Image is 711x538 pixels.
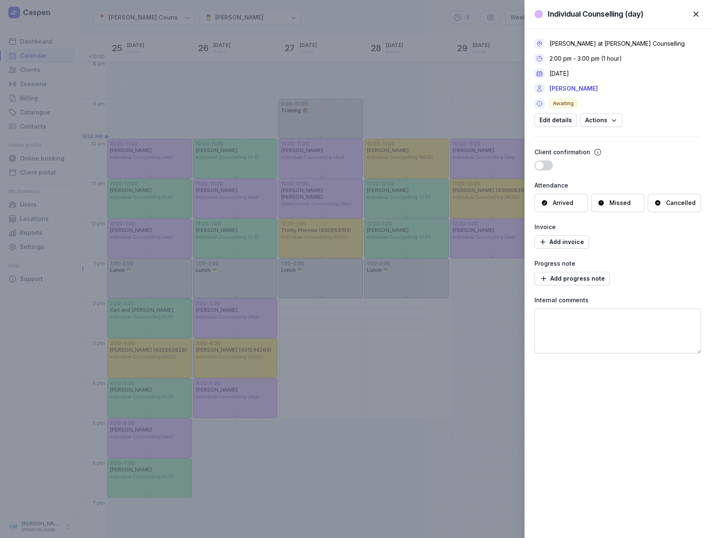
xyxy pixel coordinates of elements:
div: 2:00 pm - 3:00 pm (1 hour) [549,54,622,63]
button: Actions [580,114,622,127]
span: Add invoice [539,237,584,247]
div: Attendance [534,180,701,190]
button: Edit details [534,114,577,127]
div: Missed [609,199,631,207]
div: Cancelled [666,199,696,207]
span: Add progress note [539,274,605,284]
span: Edit details [539,115,572,125]
div: Progress note [534,259,701,269]
div: Internal comments [534,295,701,305]
div: Invoice [534,222,701,232]
a: [PERSON_NAME] [549,84,598,94]
span: Awaiting [549,99,577,109]
div: [PERSON_NAME] at [PERSON_NAME] Counselling [549,39,685,48]
div: [DATE] [549,69,569,78]
div: Individual Counselling (day) [548,9,644,19]
div: Client confirmation [534,147,590,157]
span: Actions [585,115,617,125]
div: Arrived [553,199,573,207]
